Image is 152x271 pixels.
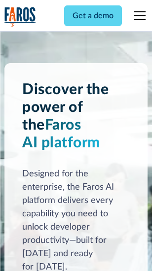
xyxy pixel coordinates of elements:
img: Logo of the analytics and reporting company Faros. [4,7,36,27]
h1: Discover the power of the [22,81,130,152]
a: Get a demo [64,5,122,26]
a: home [4,7,36,27]
span: Faros AI platform [22,118,100,150]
